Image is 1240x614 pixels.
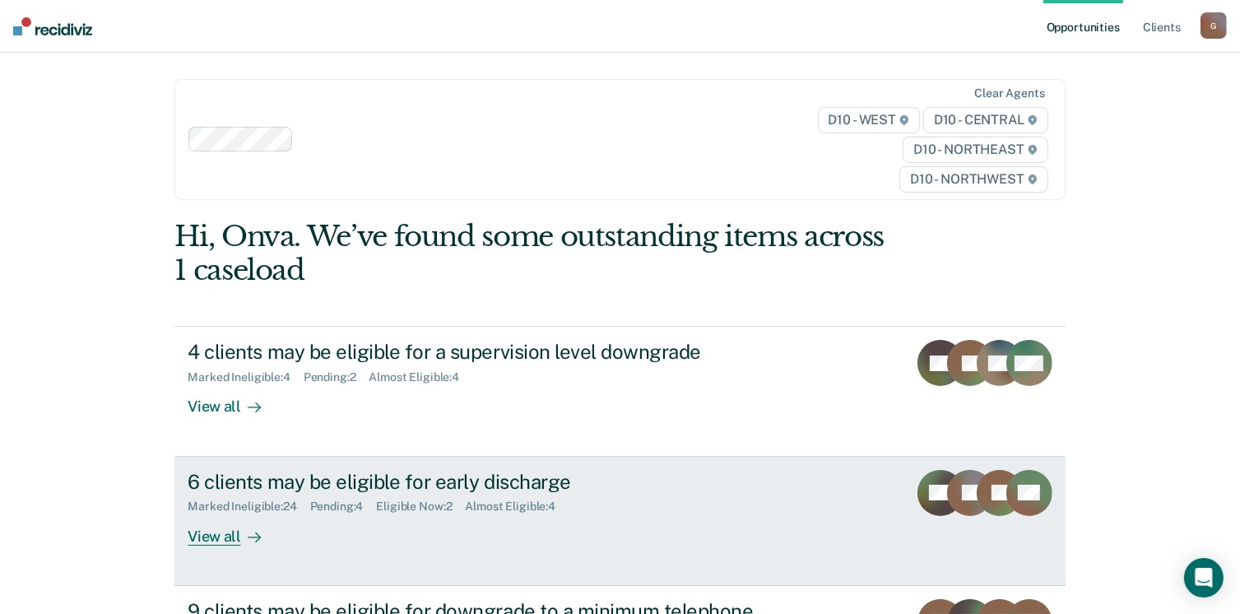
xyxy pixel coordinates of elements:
div: Almost Eligible : 4 [465,500,569,514]
div: Pending : 4 [310,500,377,514]
div: Eligible Now : 2 [376,500,465,514]
span: D10 - NORTHWEST [899,166,1047,193]
div: Open Intercom Messenger [1184,558,1224,598]
div: Marked Ineligible : 24 [188,500,309,514]
div: Almost Eligible : 4 [369,370,473,384]
span: D10 - NORTHEAST [903,137,1047,163]
div: 4 clients may be eligible for a supervision level downgrade [188,340,765,364]
span: D10 - WEST [818,107,920,133]
div: Clear agents [974,86,1044,100]
a: 6 clients may be eligible for early dischargeMarked Ineligible:24Pending:4Eligible Now:2Almost El... [174,457,1065,586]
img: Recidiviz [13,17,92,35]
span: D10 - CENTRAL [923,107,1048,133]
a: 4 clients may be eligible for a supervision level downgradeMarked Ineligible:4Pending:2Almost Eli... [174,326,1065,456]
div: Hi, Onva. We’ve found some outstanding items across 1 caseload [174,220,887,287]
button: G [1201,12,1227,39]
div: View all [188,514,280,546]
div: Pending : 2 [304,370,369,384]
div: View all [188,384,280,416]
div: 6 clients may be eligible for early discharge [188,470,765,494]
div: Marked Ineligible : 4 [188,370,303,384]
